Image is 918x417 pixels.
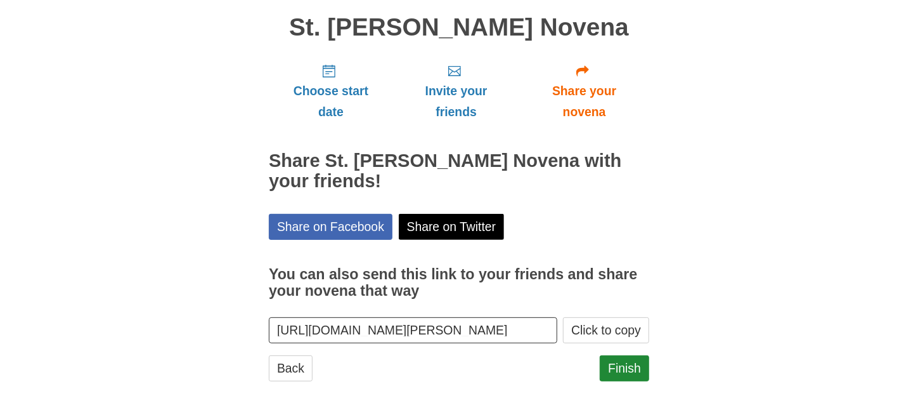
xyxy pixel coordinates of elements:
[563,317,649,343] button: Click to copy
[269,151,649,192] h2: Share St. [PERSON_NAME] Novena with your friends!
[269,53,393,129] a: Choose start date
[532,81,637,122] span: Share your novena
[269,14,649,41] h1: St. [PERSON_NAME] Novena
[281,81,380,122] span: Choose start date
[393,53,519,129] a: Invite your friends
[406,81,507,122] span: Invite your friends
[399,214,505,240] a: Share on Twitter
[269,355,313,381] a: Back
[269,214,392,240] a: Share on Facebook
[600,355,649,381] a: Finish
[269,267,649,299] h3: You can also send this link to your friends and share your novena that way
[519,53,649,129] a: Share your novena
